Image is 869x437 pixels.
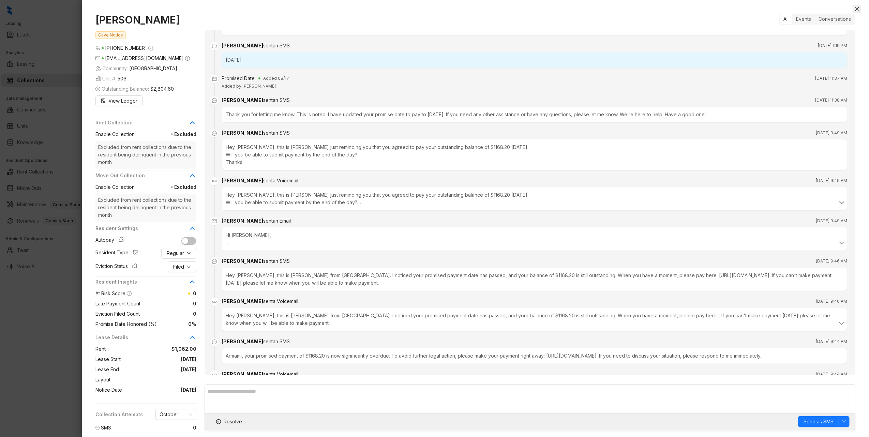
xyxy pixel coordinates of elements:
[95,183,135,191] span: Enable Collection
[95,356,121,363] span: Lease Start
[95,300,140,307] span: Late Payment Count
[222,139,847,170] div: Hey [PERSON_NAME], this is [PERSON_NAME] just reminding you that you agreed to pay your outstandi...
[780,14,792,24] div: All
[95,225,196,236] div: Resident Settings
[119,366,196,373] span: [DATE]
[815,75,847,82] span: [DATE] 11:37 AM
[95,66,101,71] img: building-icon
[263,258,290,264] span: sent an SMS
[222,42,290,49] div: [PERSON_NAME]
[95,131,135,138] span: Enable Collection
[95,426,100,430] span: message
[816,217,847,224] span: [DATE] 9:49 AM
[95,31,126,39] span: Gave Notice
[224,418,242,425] span: Resolve
[222,75,256,82] div: Promised Date:
[263,75,289,82] span: Added 08/17
[129,65,177,72] span: [GEOGRAPHIC_DATA]
[95,194,196,222] span: Excluded from rent collections due to the resident being delinquent in the previous month
[792,14,815,24] div: Events
[222,338,290,345] div: [PERSON_NAME]
[263,130,290,136] span: sent an SMS
[263,97,290,103] span: sent an SMS
[804,418,834,425] span: Send as SMS
[105,45,147,51] span: [PHONE_NUMBER]
[95,141,196,169] span: Excluded from rent collections due to the resident being delinquent in the previous month
[193,290,196,296] span: 0
[173,263,184,271] span: Filed
[95,56,100,61] span: mail
[210,257,219,266] span: message
[210,371,219,379] img: Voicemail Icon
[193,424,196,432] span: 0
[95,386,122,394] span: Notice Date
[157,320,196,328] span: 0%
[95,278,196,290] div: Resident Insights
[140,300,196,307] span: 0
[222,107,847,122] div: Thank you for letting me know. This is noted. I have updated your promise date to pay to [DATE]. ...
[222,348,847,364] div: Armami, your promised payment of $1168.20 is now significantly overdue. To avoid further legal ac...
[263,371,298,377] span: sent a Voicemail
[95,46,100,50] span: phone
[854,6,860,12] span: close
[216,419,221,424] span: check-circle
[222,129,290,137] div: [PERSON_NAME]
[101,424,111,432] span: SMS
[816,177,847,184] span: [DATE] 9:49 AM
[187,265,191,269] span: down
[816,371,847,378] span: [DATE] 9:44 AM
[161,248,196,259] button: Regulardown
[95,119,188,126] span: Rent Collection
[95,65,177,72] span: Community:
[95,278,188,286] span: Resident Insights
[263,298,298,304] span: sent a Voicemail
[95,249,141,258] div: Resident Type
[226,231,843,246] div: Hi [PERSON_NAME], As per our previous agreement, you agreed to pay your outstanding balance of $1...
[118,75,126,82] span: 506
[210,298,219,306] img: Voicemail Icon
[222,298,298,305] div: [PERSON_NAME]
[816,298,847,305] span: [DATE] 9:46 AM
[815,14,855,24] div: Conversations
[222,217,291,225] div: [PERSON_NAME]
[106,345,196,353] span: $1,062.00
[818,42,847,49] span: [DATE] 1:19 PM
[222,96,290,104] div: [PERSON_NAME]
[108,97,137,105] span: View Ledger
[222,52,847,68] div: [DATE]
[95,119,196,131] div: Rent Collection
[95,236,126,245] div: Autopay
[210,75,219,83] span: calendar
[95,320,157,328] span: Promise Date Honored (%)
[210,416,248,427] button: Resolve
[95,290,125,296] span: At Risk Score
[95,262,140,271] div: Eviction Status
[168,261,196,272] button: Fileddown
[210,338,219,346] span: message
[222,177,298,184] div: [PERSON_NAME]
[148,46,153,50] span: info-circle
[95,366,119,373] span: Lease End
[95,225,188,232] span: Resident Settings
[95,334,188,341] span: Lease Details
[95,75,126,82] span: Unit #:
[816,338,847,345] span: [DATE] 9:44 AM
[95,334,196,345] div: Lease Details
[263,43,290,48] span: sent an SMS
[95,411,143,418] span: Collection Attempts
[853,5,861,13] button: Close
[135,183,196,191] span: Excluded
[95,172,188,179] span: Move Out Collection
[779,14,855,25] div: segmented control
[263,218,291,224] span: sent an Email
[127,291,132,296] span: info-circle
[222,371,298,378] div: [PERSON_NAME]
[95,76,101,81] img: building-icon
[222,257,290,265] div: [PERSON_NAME]
[95,95,143,106] button: View Ledger
[816,130,847,136] span: [DATE] 9:49 AM
[95,310,140,318] span: Eviction Filed Count
[226,312,843,327] div: Hey [PERSON_NAME], this is [PERSON_NAME] from [GEOGRAPHIC_DATA]. I noticed your promised payment ...
[798,416,839,427] button: Send as SMS
[185,56,190,61] span: info-circle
